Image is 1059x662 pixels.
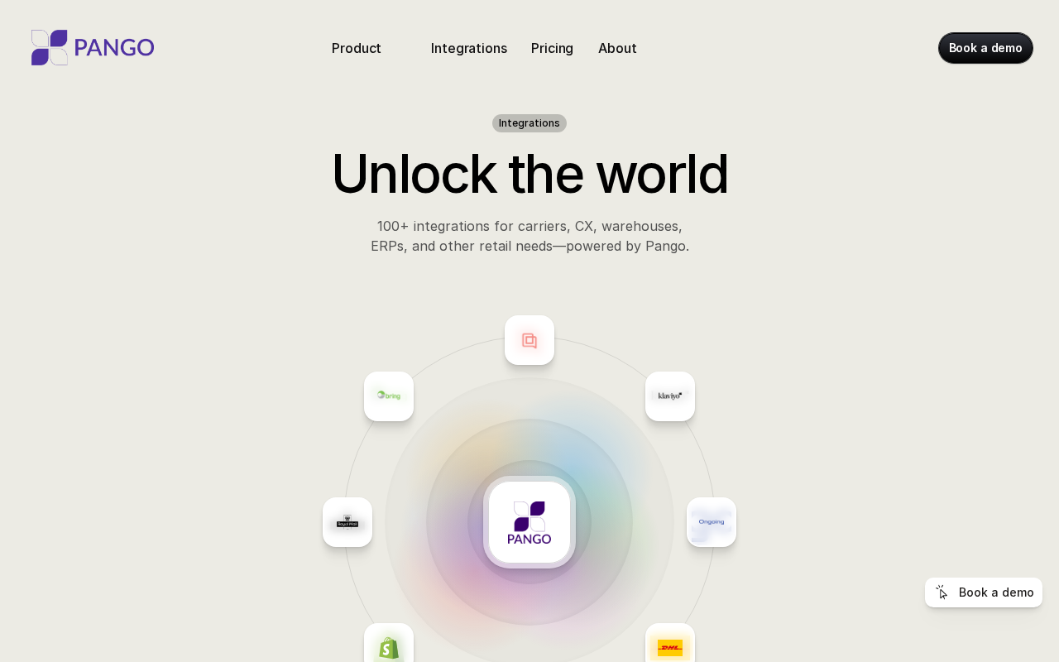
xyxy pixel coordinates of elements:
img: Placeholder logo [658,384,683,409]
p: Book a demo [959,586,1034,600]
p: Integrations [431,38,506,58]
a: Book a demo [939,33,1033,63]
img: Placeholder logo [508,501,551,544]
p: Book a demo [949,40,1023,56]
p: About [598,38,636,58]
img: Placeholder logo [376,636,401,660]
h1: Integrations [499,118,560,129]
img: Placeholder logo [658,636,683,660]
img: Placeholder logo [376,384,401,409]
a: Pricing [525,35,580,61]
h2: Unlock the world [219,142,840,206]
img: Placeholder logo [517,328,542,353]
a: About [592,35,643,61]
a: Book a demo [925,578,1042,607]
img: Placeholder logo [335,510,360,535]
p: 100+ integrations for carriers, CX, warehouses, ERPs, and other retail needs—powered by Pango. [219,216,840,256]
img: Placeholder logo [699,510,724,535]
a: Integrations [424,35,513,61]
p: Product [332,38,381,58]
p: Pricing [531,38,573,58]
